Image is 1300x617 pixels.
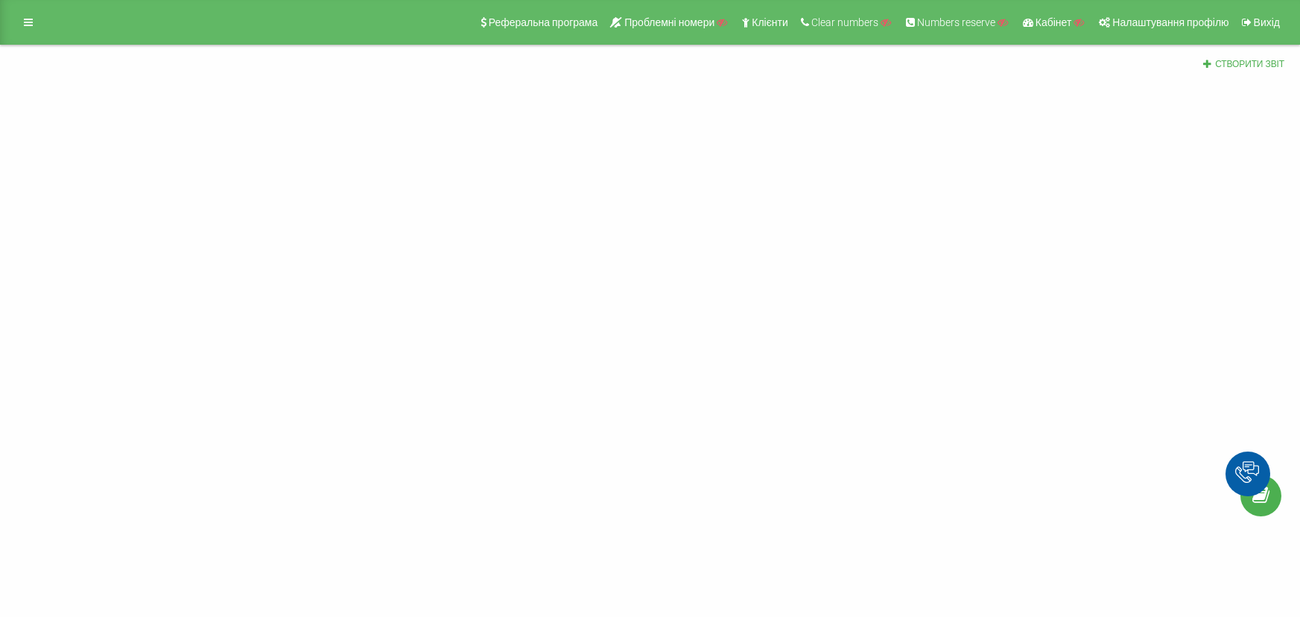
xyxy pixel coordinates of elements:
[489,16,598,28] span: Реферальна програма
[1198,58,1289,71] button: Створити звіт
[624,16,714,28] span: Проблемні номери
[1202,59,1213,68] i: Створити звіт
[917,16,995,28] span: Numbers reserve
[1254,16,1280,28] span: Вихід
[1036,16,1072,28] span: Кабінет
[811,16,878,28] span: Clear numbers
[1112,16,1228,28] span: Налаштування профілю
[752,16,788,28] span: Клієнти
